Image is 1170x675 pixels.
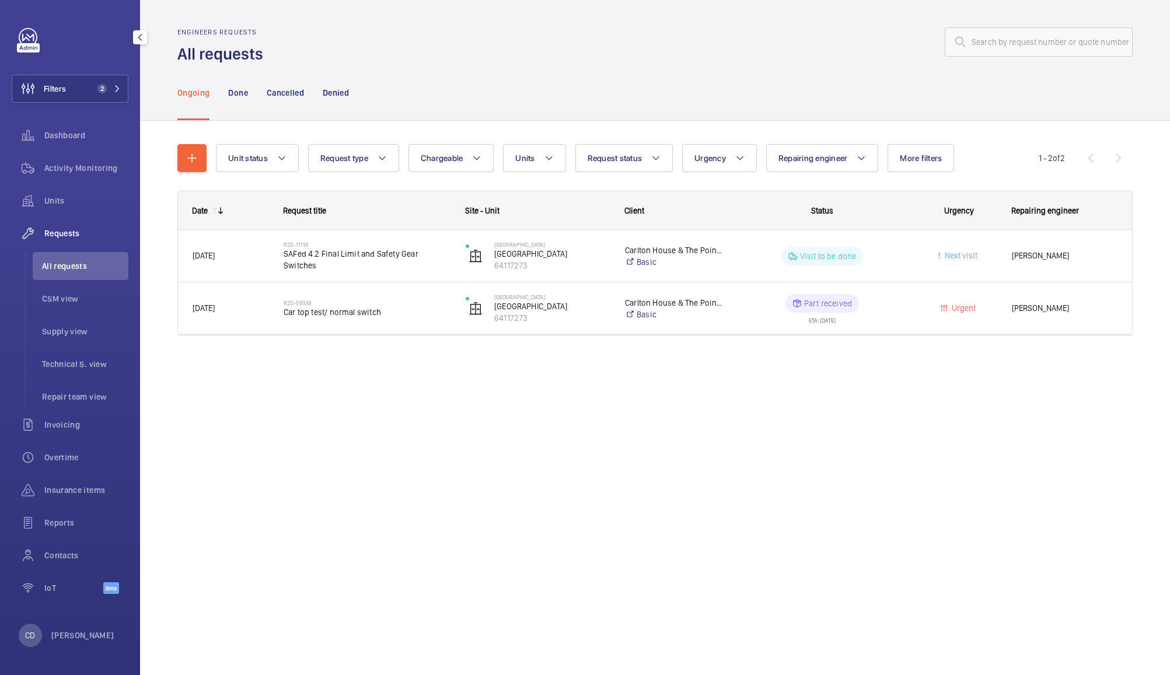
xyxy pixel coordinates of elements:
[625,244,724,256] p: Carlton House & The Point Limited
[515,153,535,163] span: Units
[44,550,128,561] span: Contacts
[900,153,942,163] span: More filters
[1039,154,1065,162] span: 1 - 2 2
[575,144,673,172] button: Request status
[228,153,268,163] span: Unit status
[469,249,483,263] img: elevator.svg
[25,629,35,641] p: CD
[284,241,450,248] h2: R25-11118
[625,309,724,320] a: Basic
[267,87,304,99] p: Cancelled
[228,87,247,99] p: Done
[44,419,128,431] span: Invoicing
[888,144,954,172] button: More filters
[682,144,757,172] button: Urgency
[284,306,450,318] span: Car top test/ normal switch
[1012,302,1118,315] span: [PERSON_NAME]
[408,144,494,172] button: Chargeable
[625,256,724,268] a: Basic
[42,391,128,403] span: Repair team view
[44,130,128,141] span: Dashboard
[177,28,270,36] h2: Engineers requests
[44,83,66,95] span: Filters
[44,162,128,174] span: Activity Monitoring
[588,153,642,163] span: Request status
[811,206,833,215] span: Status
[494,241,610,248] p: [GEOGRAPHIC_DATA]
[778,153,848,163] span: Repairing engineer
[503,144,565,172] button: Units
[1053,153,1060,163] span: of
[949,303,976,313] span: Urgent
[284,248,450,271] span: SAFed 4.2 Final Limit and Safety Gear Switches
[51,629,114,641] p: [PERSON_NAME]
[1011,206,1079,215] span: Repairing engineer
[193,251,215,260] span: [DATE]
[1012,249,1118,263] span: [PERSON_NAME]
[283,206,326,215] span: Request title
[44,517,128,529] span: Reports
[323,87,349,99] p: Denied
[12,75,128,103] button: Filters2
[945,27,1133,57] input: Search by request number or quote number
[193,303,215,313] span: [DATE]
[284,299,450,306] h2: R25-09339
[944,206,974,215] span: Urgency
[809,313,836,323] div: ETA: [DATE]
[469,302,483,316] img: elevator.svg
[494,248,610,260] p: [GEOGRAPHIC_DATA]
[308,144,399,172] button: Request type
[103,582,119,594] span: Beta
[44,484,128,496] span: Insurance items
[44,195,128,207] span: Units
[44,452,128,463] span: Overtime
[624,206,644,215] span: Client
[766,144,879,172] button: Repairing engineer
[44,228,128,239] span: Requests
[942,251,977,260] span: Next visit
[177,87,209,99] p: Ongoing
[320,153,368,163] span: Request type
[694,153,726,163] span: Urgency
[804,298,852,309] p: Part received
[465,206,500,215] span: Site - Unit
[625,297,724,309] p: Carlton House & The Point Limited
[42,358,128,370] span: Technical S. view
[192,206,208,215] div: Date
[42,260,128,272] span: All requests
[421,153,463,163] span: Chargeable
[494,312,610,324] p: 64117273
[42,326,128,337] span: Supply view
[216,144,299,172] button: Unit status
[42,293,128,305] span: CSM view
[494,260,610,271] p: 64117273
[800,250,857,262] p: Visit to be done
[97,84,107,93] span: 2
[494,293,610,300] p: [GEOGRAPHIC_DATA]
[494,300,610,312] p: [GEOGRAPHIC_DATA]
[177,43,270,65] h1: All requests
[44,582,103,594] span: IoT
